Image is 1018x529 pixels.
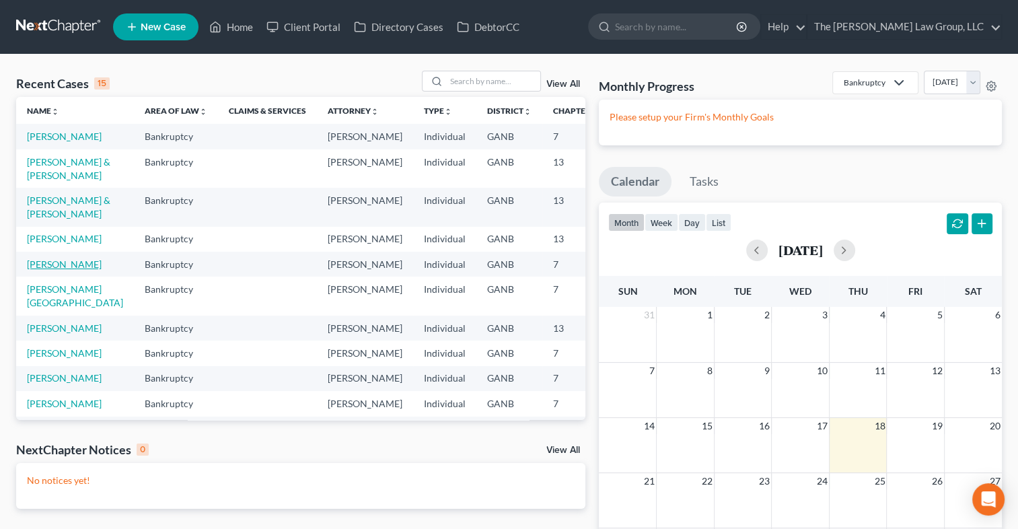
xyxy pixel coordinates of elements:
a: Attorneyunfold_more [328,106,379,116]
span: 23 [758,473,771,489]
h3: Monthly Progress [599,78,694,94]
td: Bankruptcy [134,316,218,341]
td: [PERSON_NAME] [317,252,413,277]
a: Typeunfold_more [424,106,452,116]
button: list [706,213,731,232]
a: View All [546,79,580,89]
td: GANB [476,252,542,277]
td: Individual [413,252,476,277]
td: GANB [476,149,542,188]
div: Bankruptcy [844,77,885,88]
td: Individual [413,391,476,416]
td: Bankruptcy [134,341,218,365]
span: 24 [815,473,829,489]
td: [PERSON_NAME] [317,188,413,226]
td: GANB [476,341,542,365]
td: Individual [413,188,476,226]
td: Bankruptcy [134,188,218,226]
td: Individual [413,227,476,252]
span: 9 [763,363,771,379]
span: 16 [758,418,771,434]
td: Bankruptcy [134,417,218,455]
h2: [DATE] [778,243,823,257]
td: [PERSON_NAME] [317,227,413,252]
td: Individual [413,366,476,391]
span: New Case [141,22,186,32]
span: 19 [931,418,944,434]
td: 7 [542,366,610,391]
a: [PERSON_NAME] [27,372,102,384]
span: 31 [643,307,656,323]
span: Fri [908,285,922,297]
span: 3 [821,307,829,323]
a: [PERSON_NAME] & [PERSON_NAME] [27,156,110,181]
a: [PERSON_NAME] [27,398,102,409]
i: unfold_more [523,108,532,116]
td: [PERSON_NAME] [317,124,413,149]
a: Client Portal [260,15,347,39]
button: day [678,213,706,232]
td: GANB [476,366,542,391]
span: 10 [815,363,829,379]
a: Nameunfold_more [27,106,59,116]
button: month [608,213,645,232]
div: 15 [94,77,110,90]
a: Directory Cases [347,15,450,39]
td: Individual [413,316,476,341]
a: The [PERSON_NAME] Law Group, LLC [807,15,1001,39]
a: [PERSON_NAME] [27,322,102,334]
i: unfold_more [51,108,59,116]
span: 20 [988,418,1002,434]
span: Wed [789,285,811,297]
span: 13 [988,363,1002,379]
a: Districtunfold_more [487,106,532,116]
td: 7 [542,252,610,277]
td: [PERSON_NAME] [317,391,413,416]
td: Bankruptcy [134,252,218,277]
td: 13 [542,188,610,226]
td: Bankruptcy [134,391,218,416]
td: GANB [476,188,542,226]
span: 8 [706,363,714,379]
i: unfold_more [371,108,379,116]
span: 5 [936,307,944,323]
p: No notices yet! [27,474,575,487]
td: Individual [413,149,476,188]
td: 13 [542,417,610,455]
td: [PERSON_NAME] [317,417,413,455]
td: 13 [542,227,610,252]
a: [PERSON_NAME] & [PERSON_NAME] [27,195,110,219]
a: [PERSON_NAME] [27,258,102,270]
a: Area of Lawunfold_more [145,106,207,116]
div: NextChapter Notices [16,442,149,458]
span: 14 [643,418,656,434]
span: Tue [734,285,752,297]
input: Search by name... [615,14,738,39]
p: Please setup your Firm's Monthly Goals [610,110,991,124]
td: GANB [476,316,542,341]
td: 13 [542,316,610,341]
i: unfold_more [199,108,207,116]
span: 21 [643,473,656,489]
td: GANB [476,124,542,149]
a: Calendar [599,167,671,197]
span: 26 [931,473,944,489]
a: Help [761,15,806,39]
td: GANB [476,417,542,455]
span: 11 [873,363,886,379]
a: View All [546,446,580,455]
td: Individual [413,341,476,365]
td: GANB [476,277,542,315]
td: Individual [413,417,476,455]
span: 27 [988,473,1002,489]
a: Chapterunfold_more [553,106,599,116]
td: [PERSON_NAME] [317,341,413,365]
span: 18 [873,418,886,434]
a: Home [203,15,260,39]
span: 2 [763,307,771,323]
span: Thu [848,285,868,297]
td: 7 [542,391,610,416]
span: 4 [878,307,886,323]
span: Mon [674,285,697,297]
td: 7 [542,124,610,149]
